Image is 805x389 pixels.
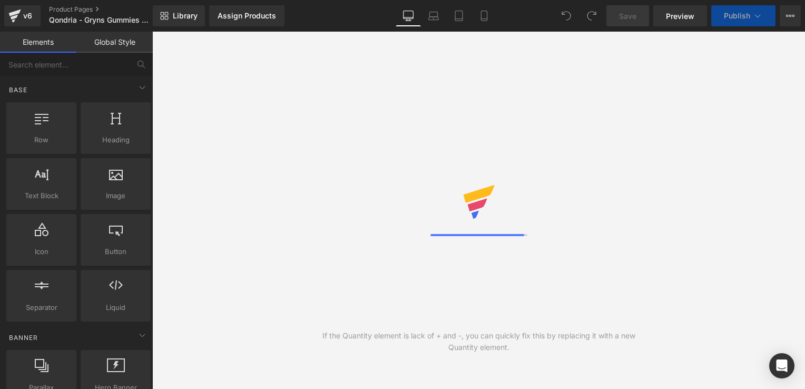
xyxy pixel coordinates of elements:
span: Publish [724,12,750,20]
span: Separator [9,302,73,313]
a: v6 [4,5,41,26]
a: Product Pages [49,5,170,14]
div: Assign Products [218,12,276,20]
span: Qondria - Gryns Gummies - Special Offer [49,16,150,24]
button: Undo [556,5,577,26]
a: Desktop [396,5,421,26]
button: Redo [581,5,602,26]
div: v6 [21,9,34,23]
a: Laptop [421,5,446,26]
span: Icon [9,246,73,257]
div: Open Intercom Messenger [769,353,794,378]
span: Banner [8,333,39,343]
span: Row [9,134,73,145]
div: If the Quantity element is lack of + and -, you can quickly fix this by replacing it with a new Q... [316,330,642,353]
span: Base [8,85,28,95]
button: More [780,5,801,26]
span: Button [84,246,148,257]
span: Preview [666,11,694,22]
a: Tablet [446,5,472,26]
span: Heading [84,134,148,145]
a: Mobile [472,5,497,26]
span: Text Block [9,190,73,201]
span: Image [84,190,148,201]
a: New Library [153,5,205,26]
span: Library [173,11,198,21]
a: Global Style [76,32,153,53]
button: Publish [711,5,775,26]
a: Preview [653,5,707,26]
span: Save [619,11,636,22]
span: Liquid [84,302,148,313]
